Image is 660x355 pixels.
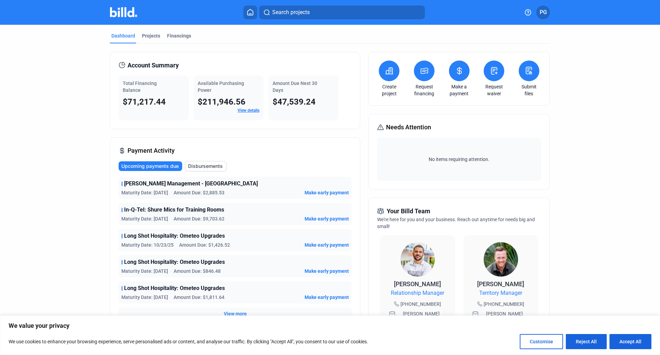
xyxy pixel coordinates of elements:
[174,189,224,196] span: Amount Due: $2,885.53
[480,310,529,338] span: [PERSON_NAME][EMAIL_ADDRESS][PERSON_NAME][DOMAIN_NAME]
[124,180,258,188] span: [PERSON_NAME] Management - [GEOGRAPHIC_DATA]
[110,7,137,17] img: Billd Company Logo
[142,32,160,39] div: Projects
[479,289,522,297] span: Territory Manager
[123,97,166,107] span: $71,217.44
[400,301,441,308] span: [PHONE_NUMBER]
[121,163,179,170] span: Upcoming payments due
[400,242,435,277] img: Relationship Manager
[119,161,182,171] button: Upcoming payments due
[305,215,349,222] button: Make early payment
[377,217,535,229] span: We're here for you and your business. Reach out anytime for needs big and small!
[477,280,524,288] span: [PERSON_NAME]
[273,97,316,107] span: $47,539.24
[273,80,317,93] span: Amount Due Next 30 Days
[198,80,244,93] span: Available Purchasing Power
[174,294,224,301] span: Amount Due: $1,811.64
[305,294,349,301] button: Make early payment
[484,242,518,277] img: Territory Manager
[224,310,247,317] button: View more
[517,83,541,97] a: Submit files
[520,334,563,349] button: Customise
[124,284,225,292] span: Long Shot Hospitality: Ometeo Upgrades
[121,189,168,196] span: Maturity Date: [DATE]
[174,268,221,275] span: Amount Due: $846.48
[305,268,349,275] button: Make early payment
[609,334,651,349] button: Accept All
[394,280,441,288] span: [PERSON_NAME]
[412,83,436,97] a: Request financing
[121,294,168,301] span: Maturity Date: [DATE]
[128,146,175,155] span: Payment Activity
[305,189,349,196] button: Make early payment
[482,83,506,97] a: Request waiver
[540,8,547,17] span: PG
[536,6,550,19] button: PG
[179,241,230,248] span: Amount Due: $1,426.52
[121,241,174,248] span: Maturity Date: 10/23/25
[123,80,157,93] span: Total Financing Balance
[9,322,651,330] p: We value your privacy
[387,206,430,216] span: Your Billd Team
[259,6,425,19] button: Search projects
[305,241,349,248] button: Make early payment
[238,108,260,113] a: View details
[124,232,225,240] span: Long Shot Hospitality: Ometeo Upgrades
[128,61,179,70] span: Account Summary
[167,32,191,39] div: Financings
[566,334,607,349] button: Reject All
[188,163,223,170] span: Disbursements
[174,215,224,222] span: Amount Due: $9,703.62
[397,310,446,338] span: [PERSON_NAME][EMAIL_ADDRESS][PERSON_NAME][DOMAIN_NAME]
[377,83,401,97] a: Create project
[198,97,245,107] span: $211,946.56
[121,215,168,222] span: Maturity Date: [DATE]
[484,301,524,308] span: [PHONE_NUMBER]
[9,337,368,346] p: We use cookies to enhance your browsing experience, serve personalised ads or content, and analys...
[111,32,135,39] div: Dashboard
[124,206,224,214] span: In-Q-Tel: Shure Mics for Training Rooms
[386,122,431,132] span: Needs Attention
[272,8,310,17] span: Search projects
[124,258,225,266] span: Long Shot Hospitality: Ometeo Upgrades
[121,268,168,275] span: Maturity Date: [DATE]
[447,83,471,97] a: Make a payment
[185,161,227,171] button: Disbursements
[380,156,538,163] span: No items requiring attention.
[391,289,444,297] span: Relationship Manager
